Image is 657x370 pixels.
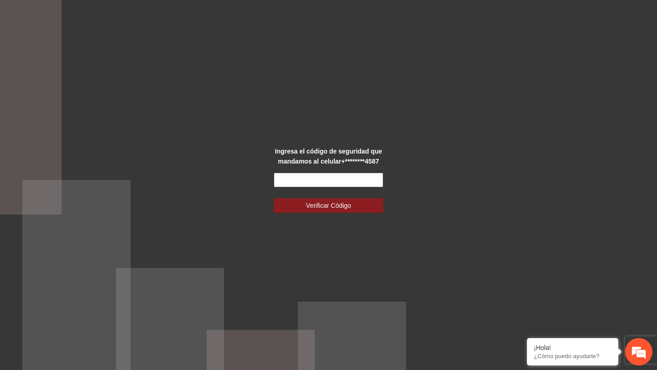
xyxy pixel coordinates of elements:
[534,344,611,351] div: ¡Hola!
[53,122,126,214] span: Estamos en línea.
[274,198,383,213] button: Verificar Código
[150,5,172,26] div: Minimizar ventana de chat en vivo
[275,148,382,165] strong: Ingresa el código de seguridad que mandamos al celular +********4587
[306,200,351,211] span: Verificar Código
[5,249,174,281] textarea: Escriba su mensaje y pulse “Intro”
[534,353,611,360] p: ¿Cómo puedo ayudarte?
[47,46,153,58] div: Chatee con nosotros ahora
